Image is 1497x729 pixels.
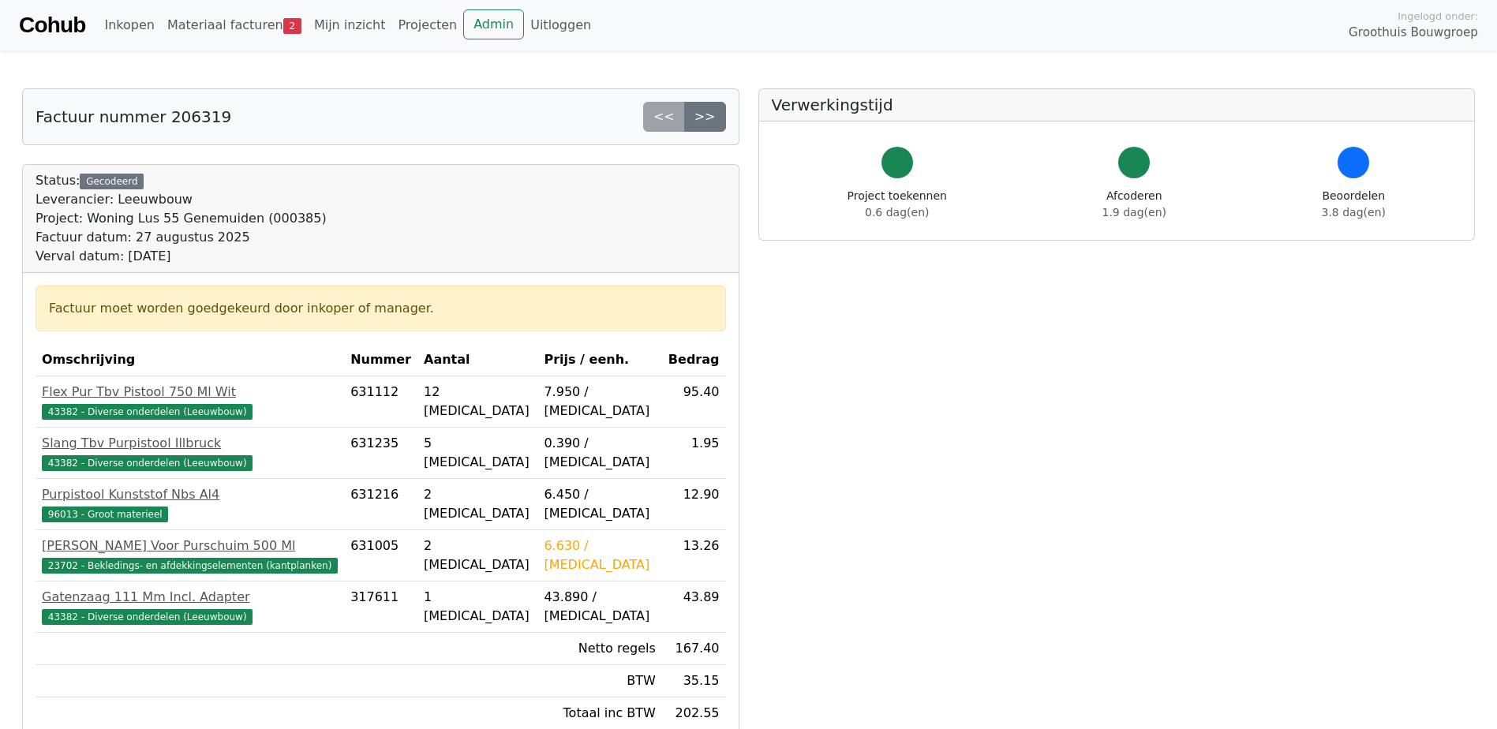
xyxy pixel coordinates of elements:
[344,581,417,633] td: 317611
[1102,206,1166,219] span: 1.9 dag(en)
[865,206,929,219] span: 0.6 dag(en)
[424,383,531,421] div: 12 [MEDICAL_DATA]
[424,536,531,574] div: 2 [MEDICAL_DATA]
[42,383,338,421] a: Flex Pur Tbv Pistool 750 Ml Wit43382 - Diverse onderdelen (Leeuwbouw)
[848,188,947,221] div: Project toekennen
[36,228,327,247] div: Factuur datum: 27 augustus 2025
[36,107,231,126] h5: Factuur nummer 206319
[344,479,417,530] td: 631216
[1398,9,1478,24] span: Ingelogd onder:
[424,485,531,523] div: 2 [MEDICAL_DATA]
[662,428,726,479] td: 1.95
[424,588,531,626] div: 1 [MEDICAL_DATA]
[537,344,661,376] th: Prijs / eenh.
[662,344,726,376] th: Bedrag
[344,530,417,581] td: 631005
[772,95,1462,114] h5: Verwerkingstijd
[42,507,168,522] span: 96013 - Groot materieel
[344,376,417,428] td: 631112
[662,530,726,581] td: 13.26
[36,247,327,266] div: Verval datum: [DATE]
[684,102,726,132] a: >>
[42,609,253,625] span: 43382 - Diverse onderdelen (Leeuwbouw)
[417,344,537,376] th: Aantal
[524,9,597,41] a: Uitloggen
[283,18,301,34] span: 2
[36,190,327,209] div: Leverancier: Leeuwbouw
[98,9,160,41] a: Inkopen
[36,171,327,266] div: Status:
[42,485,338,504] div: Purpistool Kunststof Nbs Al4
[544,485,655,523] div: 6.450 / [MEDICAL_DATA]
[662,479,726,530] td: 12.90
[42,588,338,626] a: Gatenzaag 111 Mm Incl. Adapter43382 - Diverse onderdelen (Leeuwbouw)
[662,633,726,665] td: 167.40
[662,376,726,428] td: 95.40
[544,434,655,472] div: 0.390 / [MEDICAL_DATA]
[662,581,726,633] td: 43.89
[42,383,338,402] div: Flex Pur Tbv Pistool 750 Ml Wit
[42,455,253,471] span: 43382 - Diverse onderdelen (Leeuwbouw)
[42,434,338,453] div: Slang Tbv Purpistool Illbruck
[391,9,463,41] a: Projecten
[1322,188,1386,221] div: Beoordelen
[42,485,338,523] a: Purpistool Kunststof Nbs Al496013 - Groot materieel
[544,383,655,421] div: 7.950 / [MEDICAL_DATA]
[537,665,661,697] td: BTW
[42,404,253,420] span: 43382 - Diverse onderdelen (Leeuwbouw)
[42,558,338,574] span: 23702 - Bekledings- en afdekkingselementen (kantplanken)
[42,434,338,472] a: Slang Tbv Purpistool Illbruck43382 - Diverse onderdelen (Leeuwbouw)
[537,633,661,665] td: Netto regels
[1102,188,1166,221] div: Afcoderen
[42,536,338,555] div: [PERSON_NAME] Voor Purschuim 500 Ml
[1349,24,1478,42] span: Groothuis Bouwgroep
[42,536,338,574] a: [PERSON_NAME] Voor Purschuim 500 Ml23702 - Bekledings- en afdekkingselementen (kantplanken)
[463,9,524,39] a: Admin
[1322,206,1386,219] span: 3.8 dag(en)
[544,536,655,574] div: 6.630 / [MEDICAL_DATA]
[161,9,308,41] a: Materiaal facturen2
[344,344,417,376] th: Nummer
[80,174,144,189] div: Gecodeerd
[36,209,327,228] div: Project: Woning Lus 55 Genemuiden (000385)
[42,588,338,607] div: Gatenzaag 111 Mm Incl. Adapter
[36,344,344,376] th: Omschrijving
[662,665,726,697] td: 35.15
[344,428,417,479] td: 631235
[424,434,531,472] div: 5 [MEDICAL_DATA]
[19,6,85,44] a: Cohub
[544,588,655,626] div: 43.890 / [MEDICAL_DATA]
[49,299,713,318] div: Factuur moet worden goedgekeurd door inkoper of manager.
[308,9,392,41] a: Mijn inzicht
